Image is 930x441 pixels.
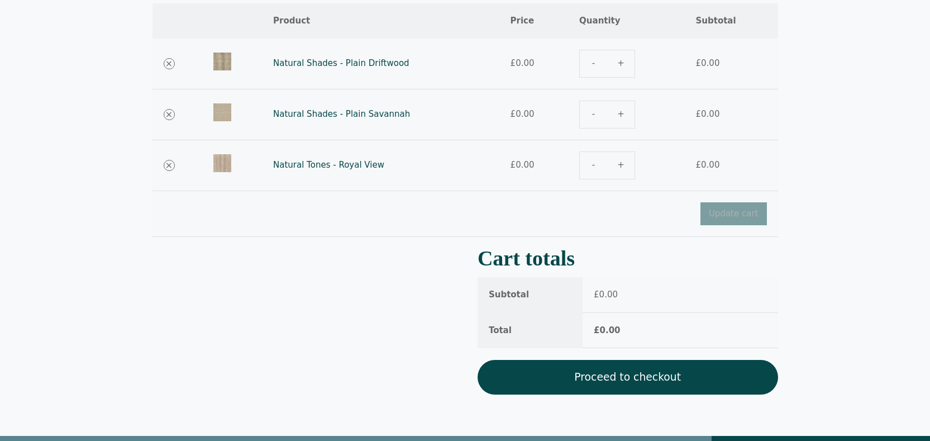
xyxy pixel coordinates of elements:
[164,109,175,120] a: Remove Natural Shades - Plain Savannah from cart
[696,109,702,119] span: £
[213,103,231,121] img: Plain sandy tone
[696,160,720,170] bdi: 0.00
[478,313,583,349] th: Total
[511,160,516,170] span: £
[478,250,778,267] h2: Cart totals
[478,277,583,313] th: Subtotal
[262,3,499,39] th: Product
[478,360,778,395] a: Proceed to checkout
[273,58,409,68] a: Natural Shades - Plain Driftwood
[700,202,767,225] button: Update cart
[511,109,535,119] bdi: 0.00
[511,58,516,68] span: £
[511,58,535,68] bdi: 0.00
[594,325,620,335] bdi: 0.00
[213,154,231,172] img: Natural Tones - Royal View
[685,3,778,39] th: Subtotal
[213,53,231,70] img: plain driftwood soft beige
[696,109,720,119] bdi: 0.00
[696,160,702,170] span: £
[696,58,720,68] bdi: 0.00
[511,109,516,119] span: £
[568,3,684,39] th: Quantity
[594,325,599,335] span: £
[594,290,618,300] bdi: 0.00
[273,160,384,170] a: Natural Tones - Royal View
[164,58,175,69] a: Remove Natural Shades - Plain Driftwood from cart
[499,3,569,39] th: Price
[594,290,599,300] span: £
[696,58,702,68] span: £
[273,109,410,119] a: Natural Shades - Plain Savannah
[164,160,175,171] a: Remove Natural Tones - Royal View from cart
[511,160,535,170] bdi: 0.00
